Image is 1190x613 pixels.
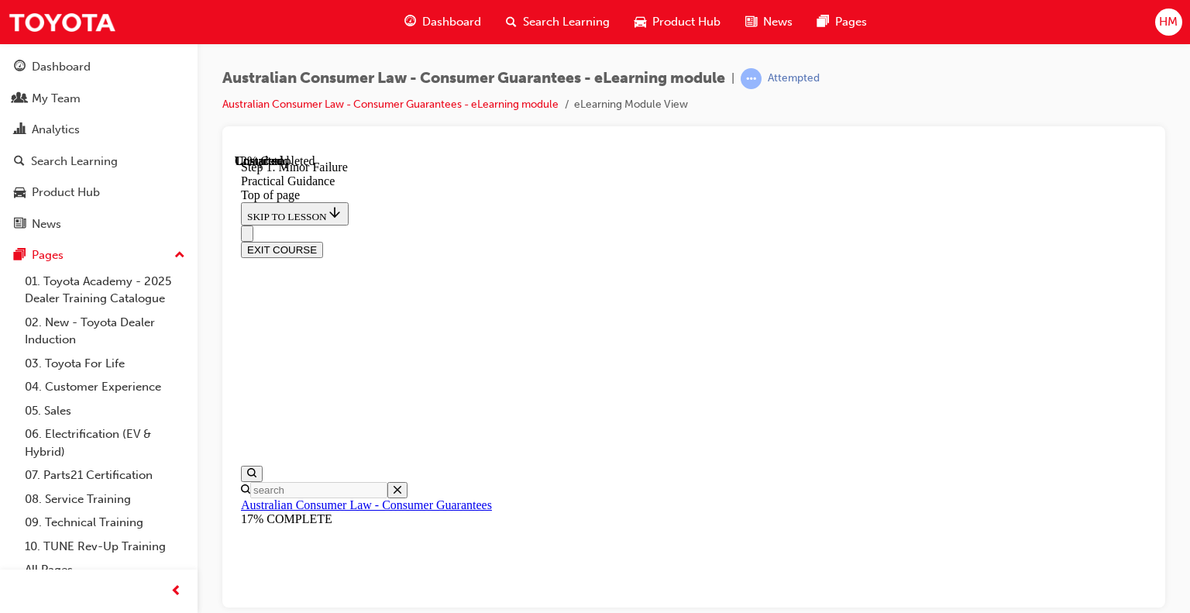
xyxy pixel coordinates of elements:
a: Search Learning [6,147,191,176]
button: HM [1155,9,1182,36]
span: Product Hub [652,13,721,31]
a: Australian Consumer Law - Consumer Guarantees [6,344,257,357]
span: news-icon [745,12,757,32]
a: All Pages [19,558,191,582]
button: DashboardMy TeamAnalyticsSearch LearningProduct HubNews [6,50,191,241]
a: 03. Toyota For Life [19,352,191,376]
button: Close navigation menu [6,71,19,88]
span: guage-icon [14,60,26,74]
a: 07. Parts21 Certification [19,463,191,487]
span: up-icon [174,246,185,266]
a: 08. Service Training [19,487,191,511]
button: Open search menu [6,312,28,328]
a: News [6,210,191,239]
span: prev-icon [170,582,182,601]
div: Pages [32,246,64,264]
button: Pages [6,241,191,270]
div: Practical Guidance [6,20,912,34]
a: car-iconProduct Hub [622,6,733,38]
span: chart-icon [14,123,26,137]
a: 09. Technical Training [19,511,191,535]
a: 05. Sales [19,399,191,423]
button: Close search menu [153,328,173,344]
div: 17% COMPLETE [6,358,912,372]
span: Search Learning [523,13,610,31]
span: pages-icon [14,249,26,263]
a: news-iconNews [733,6,805,38]
a: Product Hub [6,178,191,207]
span: guage-icon [404,12,416,32]
span: search-icon [14,155,25,169]
a: Analytics [6,115,191,144]
div: News [32,215,61,233]
div: Dashboard [32,58,91,76]
button: EXIT COURSE [6,88,88,104]
span: Dashboard [422,13,481,31]
a: pages-iconPages [805,6,879,38]
div: My Team [32,90,81,108]
a: Australian Consumer Law - Consumer Guarantees - eLearning module [222,98,559,111]
span: people-icon [14,92,26,106]
span: news-icon [14,218,26,232]
a: My Team [6,84,191,113]
div: Attempted [768,71,820,86]
a: search-iconSearch Learning [494,6,622,38]
div: Top of page [6,34,912,48]
div: Step 1. Minor Failure [6,6,912,20]
button: SKIP TO LESSON [6,48,114,71]
span: car-icon [635,12,646,32]
a: guage-iconDashboard [392,6,494,38]
span: car-icon [14,186,26,200]
div: Search Learning [31,153,118,170]
a: 10. TUNE Rev-Up Training [19,535,191,559]
a: 04. Customer Experience [19,375,191,399]
span: Australian Consumer Law - Consumer Guarantees - eLearning module [222,70,725,88]
a: 06. Electrification (EV & Hybrid) [19,422,191,463]
span: Pages [835,13,867,31]
span: pages-icon [817,12,829,32]
span: learningRecordVerb_ATTEMPT-icon [741,68,762,89]
span: HM [1159,13,1178,31]
span: | [731,70,734,88]
a: 01. Toyota Academy - 2025 Dealer Training Catalogue [19,270,191,311]
div: Analytics [32,121,80,139]
input: Search [15,328,153,344]
span: News [763,13,793,31]
span: search-icon [506,12,517,32]
a: Dashboard [6,53,191,81]
img: Trak [8,5,116,40]
a: 02. New - Toyota Dealer Induction [19,311,191,352]
div: Product Hub [32,184,100,201]
span: SKIP TO LESSON [12,57,108,68]
li: eLearning Module View [574,96,688,114]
